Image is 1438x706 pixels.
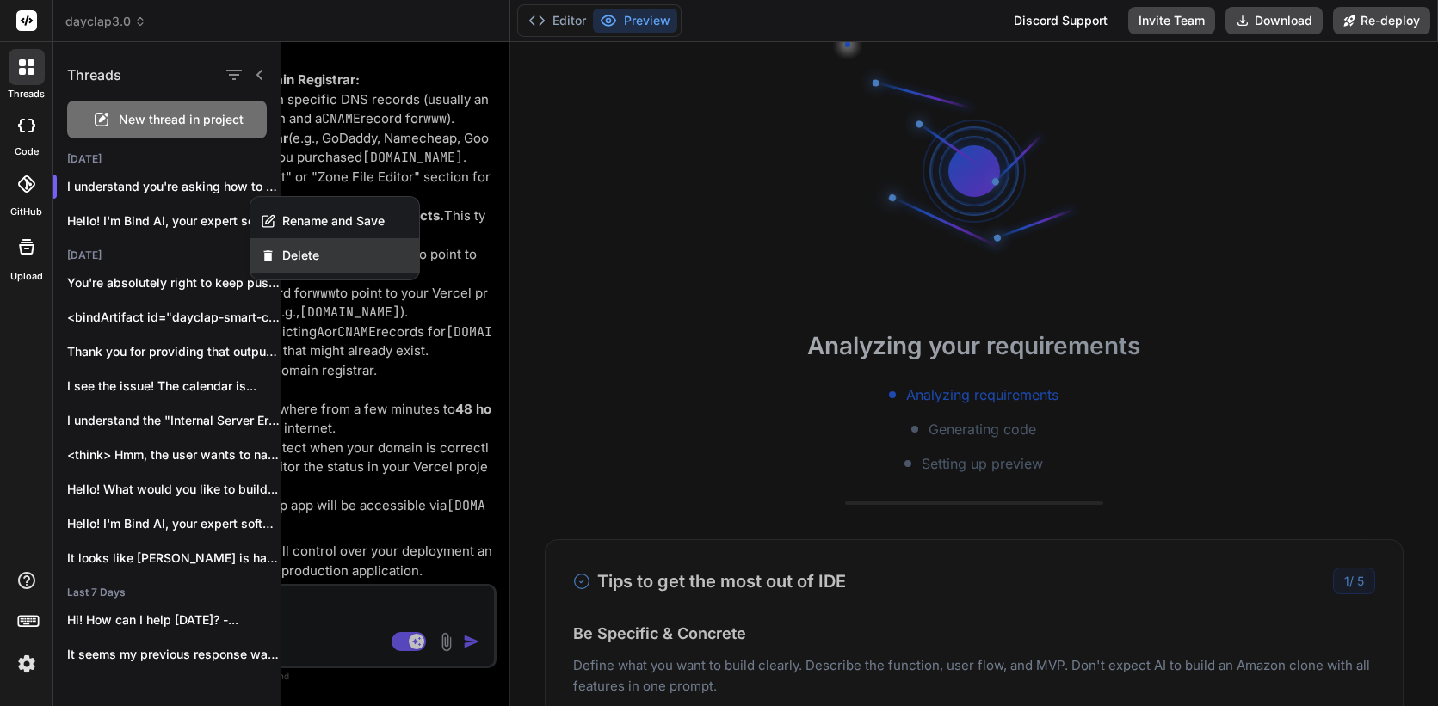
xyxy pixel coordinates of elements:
[12,649,41,678] img: settings
[119,111,244,128] span: New thread in project
[1333,7,1430,34] button: Re-deploy
[10,269,43,284] label: Upload
[250,238,419,273] button: Delete
[67,274,281,292] p: You're absolutely right to keep pushing on...
[67,178,281,195] p: I understand you're asking how to deploy...
[1128,7,1215,34] button: Invite Team
[250,204,419,238] button: Rename and Save
[65,13,146,30] span: dayclap3.0
[522,9,593,33] button: Editor
[1003,7,1118,34] div: Discord Support
[53,152,281,166] h2: [DATE]
[67,378,281,395] p: I see the issue! The calendar is...
[8,87,45,101] label: threads
[67,646,281,663] p: It seems my previous response was indeed...
[67,212,281,230] p: Hello! I'm Bind AI, your expert software...
[282,247,319,264] span: Delete
[15,144,39,159] label: code
[67,309,281,326] p: <bindArtifact id="dayclap-smart-calendar" title="DayClap Smart Calendar"> <bindAction type="file"...
[53,586,281,599] h2: Last 7 Days
[67,515,281,532] p: Hello! I'm Bind AI, your expert software...
[67,343,281,360] p: Thank you for providing that output! This...
[53,249,281,262] h2: [DATE]
[67,446,281,464] p: <think> Hmm, the user wants to name...
[67,611,281,629] p: Hi! How can I help [DATE]? -...
[593,9,677,33] button: Preview
[67,481,281,498] p: Hello! What would you like to build...
[67,549,281,567] p: It looks like [PERSON_NAME] is having trouble...
[67,64,121,85] h1: Threads
[67,412,281,429] p: I understand the "Internal Server Error" is...
[10,205,42,219] label: GitHub
[282,212,385,230] span: Rename and Save
[1225,7,1323,34] button: Download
